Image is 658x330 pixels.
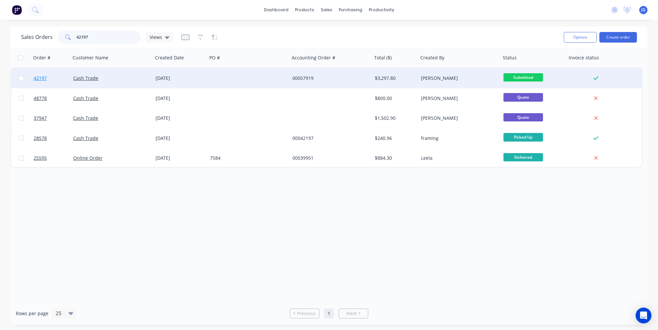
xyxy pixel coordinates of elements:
div: Created By [420,54,444,61]
span: Quote [503,113,543,121]
div: Invoice status [569,54,599,61]
a: Cash Trade [73,135,98,141]
div: 00039951 [292,155,366,161]
div: $800.00 [375,95,414,102]
a: 28578 [34,128,73,148]
ul: Pagination [287,309,371,318]
div: Customer Name [73,54,108,61]
div: Status [503,54,517,61]
div: [PERSON_NAME] [421,75,494,82]
div: $884.30 [375,155,414,161]
span: 28578 [34,135,47,142]
span: Views [150,34,162,41]
div: 00042197 [292,135,366,142]
div: [DATE] [156,75,205,82]
a: 37947 [34,108,73,128]
img: Factory [12,5,22,15]
div: Order # [33,54,50,61]
div: purchasing [336,5,366,15]
div: $1,502.90 [375,115,414,121]
a: Cash Trade [73,75,98,81]
span: Previous [297,310,316,317]
div: Created Date [155,54,184,61]
div: PO # [209,54,220,61]
a: Page 1 is your current page [324,309,334,318]
div: [DATE] [156,155,205,161]
div: products [292,5,317,15]
div: [DATE] [156,95,205,102]
span: JG [641,7,645,13]
input: Search... [76,31,141,44]
a: Cash Trade [73,95,98,101]
div: [PERSON_NAME] [421,115,494,121]
div: [DATE] [156,115,205,121]
div: framing [421,135,494,142]
a: 42197 [34,68,73,88]
div: productivity [366,5,398,15]
a: 48778 [34,88,73,108]
h1: Sales Orders [21,34,53,40]
div: [DATE] [156,135,205,142]
span: Delivered [503,153,543,161]
div: Open Intercom Messenger [636,308,651,323]
a: Next page [339,310,368,317]
span: Rows per page [16,310,48,317]
span: Quote [503,93,543,101]
span: 37947 [34,115,47,121]
button: Create order [599,32,637,43]
div: sales [317,5,336,15]
a: Online Order [73,155,103,161]
div: 7584 [210,155,283,161]
div: Accounting Order # [292,54,335,61]
a: Previous page [290,310,319,317]
span: Picked Up [503,133,543,141]
span: 48778 [34,95,47,102]
div: $3,297.80 [375,75,414,82]
div: Leela [421,155,494,161]
span: Submitted [503,73,543,82]
a: dashboard [261,5,292,15]
span: 25595 [34,155,47,161]
a: Cash Trade [73,115,98,121]
button: Options [564,32,597,43]
span: Next [346,310,357,317]
span: 42197 [34,75,47,82]
div: 00057919 [292,75,366,82]
div: Total ($) [374,54,392,61]
a: 25595 [34,148,73,168]
div: $240.96 [375,135,414,142]
div: [PERSON_NAME] [421,95,494,102]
